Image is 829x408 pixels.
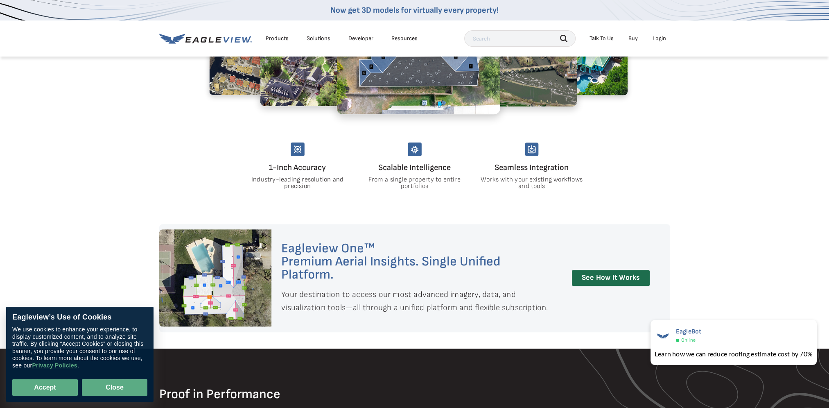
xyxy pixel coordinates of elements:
[438,14,577,106] img: 3.2.png
[655,328,671,344] img: EagleBot
[82,379,147,396] button: Close
[337,6,500,114] img: 2.2.png
[480,177,583,190] p: Works with your existing workflows and tools
[655,349,813,359] div: Learn how we can reduce roofing estimate cost by 70%
[260,14,399,106] img: 1.2.png
[480,161,584,174] h4: Seamless Integration
[363,161,467,174] h4: Scalable Intelligence
[521,25,628,95] img: 4.2.png
[12,326,147,369] div: We use cookies to enhance your experience, to display customized content, and to analyze site tra...
[246,177,349,190] p: Industry-leading resolution and precision
[266,35,289,42] div: Products
[525,142,539,156] img: seamless-integration.svg
[363,177,466,190] p: From a single property to entire portfolios
[653,35,666,42] div: Login
[291,142,305,156] img: unmatched-accuracy.svg
[281,242,554,281] h2: Eagleview One™ Premium Aerial Insights. Single Unified Platform.
[572,270,650,286] a: See How It Works
[348,35,373,42] a: Developer
[12,313,147,322] div: Eagleview’s Use of Cookies
[391,35,418,42] div: Resources
[246,161,350,174] h4: 1-Inch Accuracy
[408,142,422,156] img: scalable-intelligency.svg
[330,5,499,15] a: Now get 3D models for virtually every property!
[628,35,638,42] a: Buy
[159,388,670,401] h2: Proof in Performance
[676,328,702,335] span: EagleBot
[464,30,576,47] input: Search
[590,35,614,42] div: Talk To Us
[281,288,554,314] p: Your destination to access our most advanced imagery, data, and visualization tools—all through a...
[12,379,78,396] button: Accept
[307,35,330,42] div: Solutions
[32,362,77,369] a: Privacy Policies
[209,25,316,95] img: 5.2.png
[681,337,696,343] span: Online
